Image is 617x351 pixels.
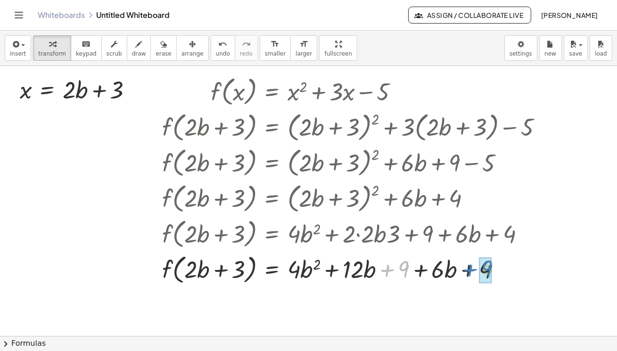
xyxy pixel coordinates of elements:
[5,35,31,61] button: insert
[319,35,357,61] button: fullscreen
[541,11,598,19] span: [PERSON_NAME]
[590,35,612,61] button: load
[296,50,312,57] span: larger
[82,39,90,50] i: keyboard
[242,39,251,50] i: redo
[271,39,280,50] i: format_size
[127,35,151,61] button: draw
[240,50,253,57] span: redo
[10,50,26,57] span: insert
[216,50,230,57] span: undo
[176,35,209,61] button: arrange
[544,50,556,57] span: new
[324,50,352,57] span: fullscreen
[569,50,582,57] span: save
[299,39,308,50] i: format_size
[539,35,562,61] button: new
[408,7,531,24] button: Assign / Collaborate Live
[101,35,127,61] button: scrub
[595,50,607,57] span: load
[107,50,122,57] span: scrub
[504,35,537,61] button: settings
[416,11,523,19] span: Assign / Collaborate Live
[290,35,317,61] button: format_sizelarger
[265,50,286,57] span: smaller
[564,35,588,61] button: save
[211,35,235,61] button: undoundo
[11,8,26,23] button: Toggle navigation
[132,50,146,57] span: draw
[510,50,532,57] span: settings
[150,35,176,61] button: erase
[156,50,171,57] span: erase
[260,35,291,61] button: format_sizesmaller
[76,50,97,57] span: keypad
[235,35,258,61] button: redoredo
[38,50,66,57] span: transform
[218,39,227,50] i: undo
[38,10,85,20] a: Whiteboards
[181,50,204,57] span: arrange
[533,7,606,24] button: [PERSON_NAME]
[33,35,71,61] button: transform
[71,35,102,61] button: keyboardkeypad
